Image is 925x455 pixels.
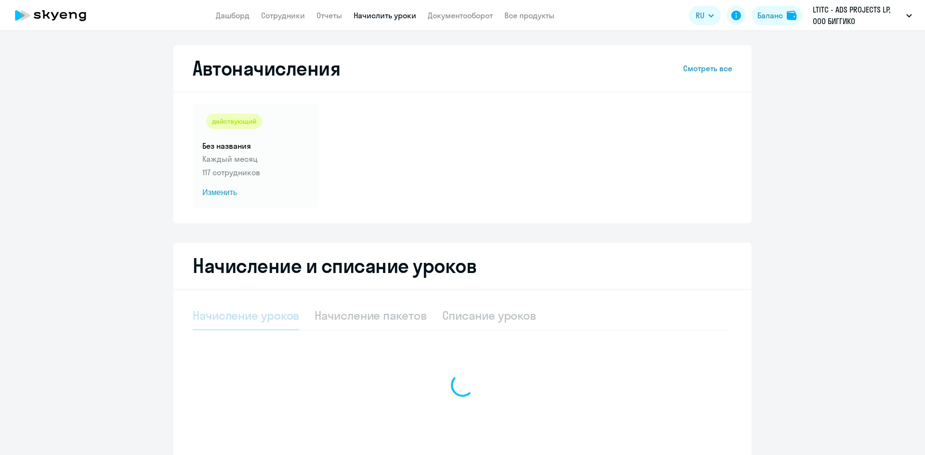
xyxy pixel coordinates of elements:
[354,11,416,20] a: Начислить уроки
[202,153,309,165] p: Каждый месяц
[193,254,732,277] h2: Начисление и списание уроков
[504,11,555,20] a: Все продукты
[787,11,796,20] img: balance
[202,141,309,151] h5: Без названия
[206,114,262,129] div: действующий
[683,63,732,74] a: Смотреть все
[317,11,342,20] a: Отчеты
[696,10,704,21] span: RU
[216,11,250,20] a: Дашборд
[757,10,783,21] div: Баланс
[428,11,493,20] a: Документооборот
[193,57,340,80] h2: Автоначисления
[202,187,309,198] span: Изменить
[813,4,902,27] p: LTITC - ADS PROJECTS LP, ООО БИГГИКО
[261,11,305,20] a: Сотрудники
[808,4,917,27] button: LTITC - ADS PROJECTS LP, ООО БИГГИКО
[752,6,802,25] button: Балансbalance
[689,6,721,25] button: RU
[202,167,309,178] p: 117 сотрудников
